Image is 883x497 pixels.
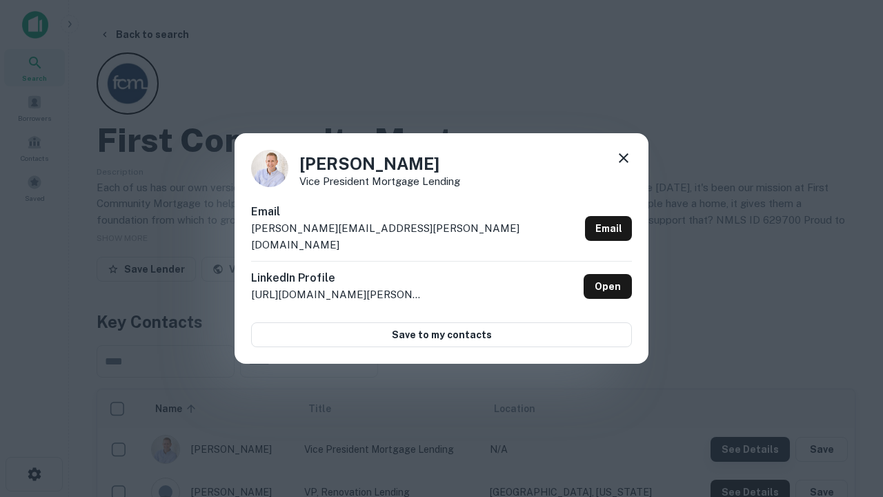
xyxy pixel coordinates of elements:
iframe: Chat Widget [814,342,883,409]
p: Vice President Mortgage Lending [299,176,460,186]
h6: Email [251,204,579,220]
h4: [PERSON_NAME] [299,151,460,176]
h6: LinkedIn Profile [251,270,424,286]
img: 1520878720083 [251,150,288,187]
button: Save to my contacts [251,322,632,347]
a: Email [585,216,632,241]
p: [URL][DOMAIN_NAME][PERSON_NAME] [251,286,424,303]
a: Open [584,274,632,299]
p: [PERSON_NAME][EMAIL_ADDRESS][PERSON_NAME][DOMAIN_NAME] [251,220,579,253]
